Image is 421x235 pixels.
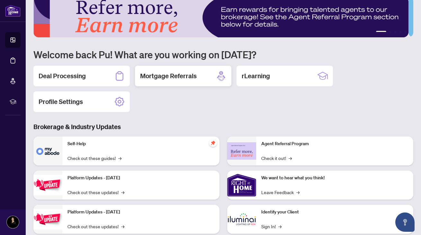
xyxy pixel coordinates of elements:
button: 4 [399,31,402,33]
h2: Deal Processing [39,71,86,80]
p: Platform Updates - [DATE] [67,209,214,216]
a: Sign In!→ [261,223,282,230]
a: Check out these updates!→ [67,189,124,196]
img: Platform Updates - July 21, 2025 [33,175,62,195]
span: → [278,223,282,230]
h2: rLearning [242,71,270,80]
img: logo [5,5,21,17]
span: → [121,189,124,196]
p: Platform Updates - [DATE] [67,174,214,182]
img: Self-Help [33,136,62,165]
button: 5 [404,31,407,33]
p: We want to hear what you think! [261,174,408,182]
h1: Welcome back Pu! What are you working on [DATE]? [33,48,413,61]
button: 2 [389,31,391,33]
button: 3 [394,31,397,33]
span: → [121,223,124,230]
p: Self-Help [67,140,214,147]
a: Check out these updates!→ [67,223,124,230]
img: Identify your Client [227,205,256,234]
h3: Brokerage & Industry Updates [33,122,413,131]
img: Platform Updates - July 8, 2025 [33,209,62,229]
img: We want to hear what you think! [227,171,256,200]
p: Identify your Client [261,209,408,216]
span: → [289,155,292,162]
span: → [296,189,300,196]
p: Agent Referral Program [261,140,408,147]
h2: Mortgage Referrals [140,71,197,80]
img: Profile Icon [7,216,19,228]
a: Check it out!→ [261,155,292,162]
span: → [118,155,121,162]
span: pushpin [209,139,217,147]
img: Agent Referral Program [227,142,256,160]
button: Open asap [395,212,415,232]
a: Leave Feedback→ [261,189,300,196]
button: 1 [376,31,386,33]
a: Check out these guides!→ [67,155,121,162]
h2: Profile Settings [39,97,83,106]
